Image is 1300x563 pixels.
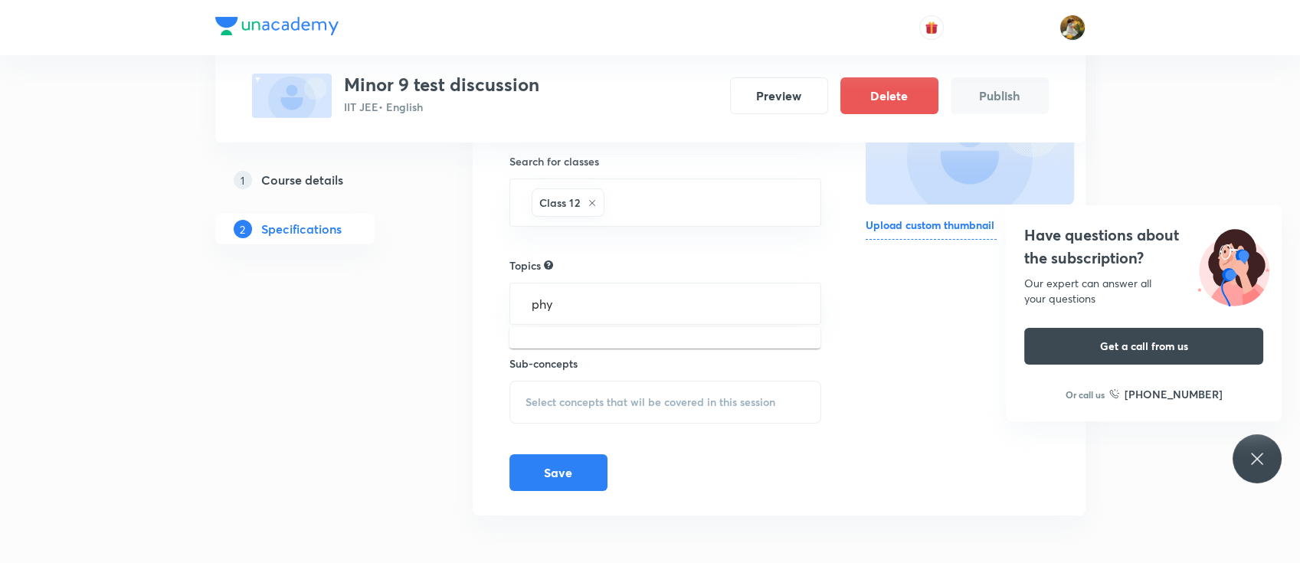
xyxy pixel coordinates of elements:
img: Thumbnail [864,87,1076,205]
img: Company Logo [215,17,339,35]
div: Our expert can answer all your questions [1024,276,1263,306]
h6: [PHONE_NUMBER] [1125,386,1223,402]
h6: Sub-concepts [509,355,822,372]
h3: Minor 9 test discussion [344,74,539,96]
img: avatar [925,21,938,34]
button: Delete [840,77,938,114]
p: Or call us [1066,388,1105,401]
a: 1Course details [215,165,424,195]
img: fallback-thumbnail.png [252,74,332,118]
input: Search for topics [529,290,803,318]
a: Company Logo [215,17,339,39]
h6: Upload custom thumbnail [866,217,997,240]
h5: Specifications [261,220,342,238]
a: [PHONE_NUMBER] [1109,386,1223,402]
p: 1 [234,171,252,189]
img: Gayatri Chillure [1059,15,1086,41]
button: Get a call from us [1024,328,1263,365]
h6: Topics [509,257,541,273]
h4: Have questions about the subscription? [1024,224,1263,270]
button: Save [509,454,607,491]
h6: Class 12 [539,195,580,211]
span: Select concepts that wil be covered in this session [526,396,775,408]
button: Close [812,303,815,306]
button: Preview [730,77,828,114]
img: ttu_illustration_new.svg [1185,224,1282,306]
button: Publish [951,77,1049,114]
div: Search for topics [544,258,553,272]
p: 2 [234,220,252,238]
p: IIT JEE • English [344,99,539,115]
h5: Course details [261,171,343,189]
button: Open [812,201,815,205]
h6: Search for classes [509,153,822,169]
button: avatar [919,15,944,40]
